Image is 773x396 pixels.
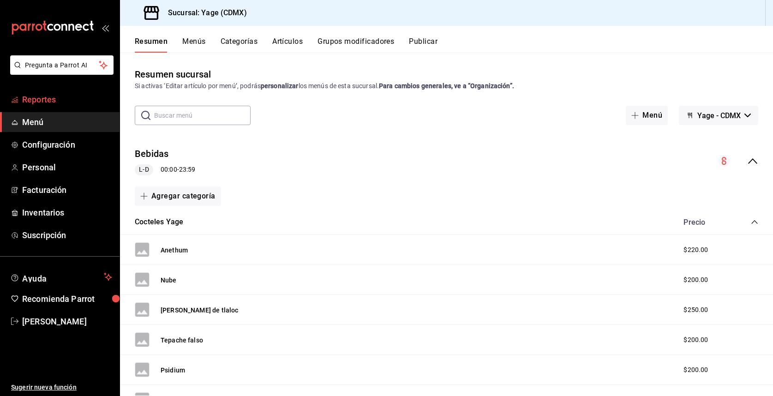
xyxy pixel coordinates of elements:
span: $200.00 [683,335,708,345]
button: Grupos modificadores [318,37,394,53]
button: Psidium [161,366,185,375]
strong: personalizar [261,82,299,90]
span: Sugerir nueva función [11,383,112,392]
div: 00:00 - 23:59 [135,164,195,175]
button: Nube [161,276,177,285]
button: Resumen [135,37,168,53]
button: Bebidas [135,147,169,161]
span: Pregunta a Parrot AI [25,60,99,70]
div: Si activas ‘Editar artículo por menú’, podrás los menús de esta sucursal. [135,81,758,91]
span: Ayuda [22,271,100,282]
div: navigation tabs [135,37,773,53]
button: Anethum [161,246,188,255]
button: Artículos [272,37,303,53]
input: Buscar menú [154,106,251,125]
span: $250.00 [683,305,708,315]
span: Reportes [22,93,112,106]
button: Agregar categoría [135,186,221,206]
button: Yage - CDMX [679,106,758,125]
button: open_drawer_menu [102,24,109,31]
a: Pregunta a Parrot AI [6,67,114,77]
button: Menús [182,37,205,53]
strong: Para cambios generales, ve a “Organización”. [379,82,514,90]
h3: Sucursal: Yage (CDMX) [161,7,247,18]
button: [PERSON_NAME] de tlaloc [161,306,238,315]
button: Publicar [409,37,437,53]
span: Recomienda Parrot [22,293,112,305]
span: Menú [22,116,112,128]
div: Resumen sucursal [135,67,211,81]
span: $220.00 [683,245,708,255]
span: L-D [135,165,152,174]
span: Configuración [22,138,112,151]
button: Pregunta a Parrot AI [10,55,114,75]
div: collapse-menu-row [120,140,773,183]
span: Inventarios [22,206,112,219]
span: $200.00 [683,365,708,375]
span: [PERSON_NAME] [22,315,112,328]
span: Personal [22,161,112,174]
button: Cocteles Yage [135,217,183,228]
span: Facturación [22,184,112,196]
span: Suscripción [22,229,112,241]
button: Menú [626,106,668,125]
div: Precio [674,218,733,227]
button: collapse-category-row [751,218,758,226]
span: Yage - CDMX [697,111,741,120]
span: $200.00 [683,275,708,285]
button: Tepache falso [161,336,203,345]
button: Categorías [221,37,258,53]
